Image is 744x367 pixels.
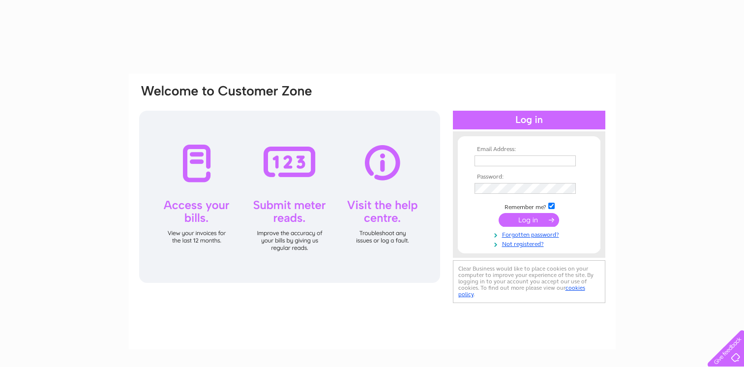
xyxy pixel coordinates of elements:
[458,284,585,298] a: cookies policy
[475,229,586,239] a: Forgotten password?
[472,201,586,211] td: Remember me?
[453,260,605,303] div: Clear Business would like to place cookies on your computer to improve your experience of the sit...
[472,174,586,181] th: Password:
[472,146,586,153] th: Email Address:
[475,239,586,248] a: Not registered?
[499,213,559,227] input: Submit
